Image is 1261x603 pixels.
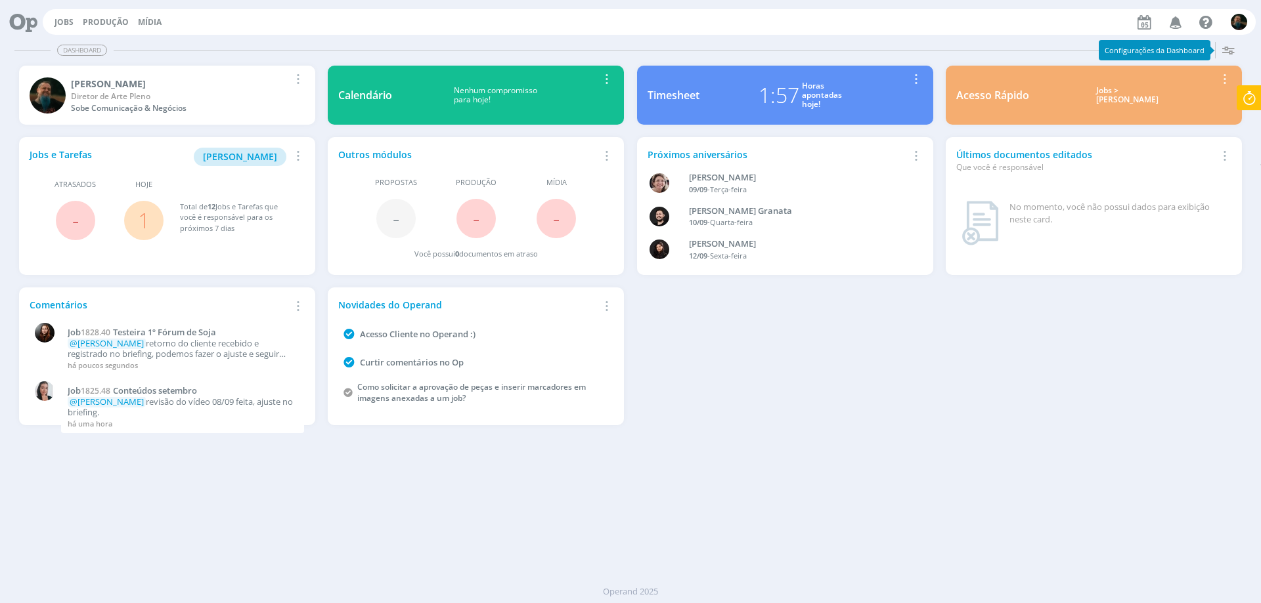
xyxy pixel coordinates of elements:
[79,17,133,28] button: Produção
[802,81,842,110] div: Horas apontadas hoje!
[710,251,747,260] span: Sexta-feira
[1231,14,1247,30] img: M
[710,217,753,227] span: Quarta-feira
[1099,40,1210,60] div: Configurações da Dashboard
[553,204,560,232] span: -
[650,207,669,226] img: B
[55,179,96,190] span: Atrasados
[689,184,707,194] span: 09/09
[72,206,79,234] span: -
[68,339,298,359] p: retorno do cliente recebido e registrado no briefing, podemos fazer o ajuste e seguir com a anima...
[637,66,933,125] a: Timesheet1:57Horasapontadashoje!
[357,381,586,404] a: Como solicitar a aprovação de peças e inserir marcadores em imagens anexadas a um job?
[113,326,216,338] span: Testeira 1º Fórum de Soja
[414,249,538,260] div: Você possui documentos em atraso
[956,161,1216,173] div: Que você é responsável
[35,381,55,401] img: C
[113,385,197,396] span: Conteúdos setembro
[70,337,144,349] span: @[PERSON_NAME]
[689,184,902,196] div: -
[138,206,150,234] a: 1
[689,251,902,262] div: -
[650,173,669,193] img: A
[1039,86,1216,105] div: Jobs > [PERSON_NAME]
[51,17,77,28] button: Jobs
[194,148,286,166] button: [PERSON_NAME]
[71,91,290,102] div: Diretor de Arte Pleno
[57,45,107,56] span: Dashboard
[1009,201,1226,226] div: No momento, você não possui dados para exibição neste card.
[456,177,497,188] span: Produção
[689,171,902,184] div: Aline Beatriz Jackisch
[35,323,55,343] img: E
[71,102,290,114] div: Sobe Comunicação & Negócios
[650,239,669,259] img: L
[689,217,902,228] div: -
[135,179,152,190] span: Hoje
[956,87,1029,103] div: Acesso Rápido
[338,298,598,312] div: Novidades do Operand
[203,150,277,163] span: [PERSON_NAME]
[759,79,799,111] div: 1:57
[55,16,74,28] a: Jobs
[208,201,215,211] span: 12
[648,87,699,103] div: Timesheet
[689,238,902,251] div: Luana da Silva de Andrade
[71,77,290,91] div: Murillo Rocha
[710,184,747,194] span: Terça-feira
[338,148,598,161] div: Outros módulos
[68,386,298,396] a: Job1825.48Conteúdos setembro
[648,148,908,161] div: Próximos aniversários
[360,328,476,340] a: Acesso Cliente no Operand :)
[70,396,144,407] span: @[PERSON_NAME]
[81,327,110,338] span: 1828.40
[19,66,315,125] a: M[PERSON_NAME]Diretor de Arte PlenoSobe Comunicação & Negócios
[134,17,166,28] button: Mídia
[68,397,298,417] p: revisão do vídeo 08/09 feita, ajuste no briefing.
[689,217,707,227] span: 10/09
[30,77,66,114] img: M
[360,356,464,368] a: Curtir comentários no Op
[68,327,298,338] a: Job1828.40Testeira 1º Fórum de Soja
[375,177,417,188] span: Propostas
[83,16,129,28] a: Produção
[546,177,567,188] span: Mídia
[81,385,110,396] span: 1825.48
[393,204,399,232] span: -
[956,148,1216,173] div: Últimos documentos editados
[392,86,598,105] div: Nenhum compromisso para hoje!
[68,360,138,370] span: há poucos segundos
[68,419,112,428] span: há uma hora
[689,205,902,218] div: Bruno Corralo Granata
[962,201,999,245] img: dashboard_not_found.png
[473,204,479,232] span: -
[338,87,392,103] div: Calendário
[30,298,290,312] div: Comentários
[194,150,286,162] a: [PERSON_NAME]
[180,201,292,234] div: Total de Jobs e Tarefas que você é responsável para os próximos 7 dias
[138,16,162,28] a: Mídia
[689,251,707,260] span: 12/09
[30,148,290,166] div: Jobs e Tarefas
[1230,10,1248,33] button: M
[455,249,459,259] span: 0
